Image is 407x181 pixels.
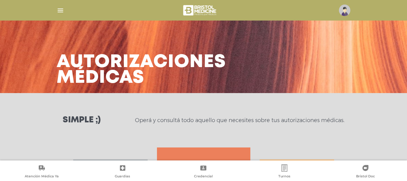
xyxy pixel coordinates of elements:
span: Credencial [194,174,213,179]
h3: Autorizaciones médicas [57,54,226,86]
span: Atención Médica Ya [25,174,59,179]
span: Bristol Doc [356,174,375,179]
span: Guardias [115,174,130,179]
img: Cober_menu-lines-white.svg [57,7,64,14]
img: bristol-medicine-blanco.png [182,3,218,18]
span: Turnos [278,174,290,179]
a: Atención Médica Ya [1,164,82,180]
a: Bristol Doc [325,164,406,180]
a: Turnos [244,164,325,180]
h3: Simple ;) [63,116,101,124]
p: Operá y consultá todo aquello que necesites sobre tus autorizaciones médicas. [135,117,344,124]
a: Credencial [163,164,244,180]
a: Guardias [82,164,163,180]
img: profile-placeholder.svg [339,5,350,16]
